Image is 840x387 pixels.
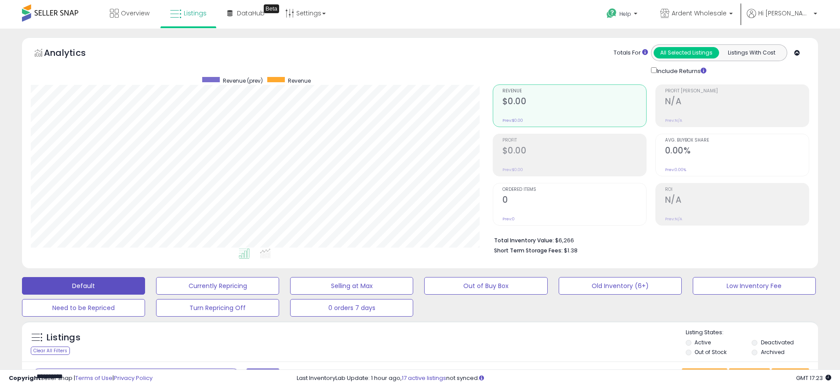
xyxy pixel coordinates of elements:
[290,299,413,317] button: 0 orders 7 days
[771,369,809,383] button: Actions
[502,138,646,143] span: Profit
[502,187,646,192] span: Ordered Items
[619,10,631,18] span: Help
[237,9,265,18] span: DataHub
[156,277,279,295] button: Currently Repricing
[644,66,717,76] div: Include Returns
[654,47,719,58] button: All Selected Listings
[502,118,523,123] small: Prev: $0.00
[665,187,809,192] span: ROI
[761,348,785,356] label: Archived
[747,9,817,29] a: Hi [PERSON_NAME]
[184,9,207,18] span: Listings
[290,277,413,295] button: Selling at Max
[246,369,280,384] button: Filters
[665,195,809,207] h2: N/A
[693,277,816,295] button: Low Inventory Fee
[424,277,547,295] button: Out of Buy Box
[494,247,563,254] b: Short Term Storage Fees:
[9,374,153,383] div: seller snap | |
[665,96,809,108] h2: N/A
[502,89,646,94] span: Revenue
[22,299,145,317] button: Need to be Repriced
[559,277,682,295] button: Old Inventory (6+)
[564,246,578,255] span: $1.38
[729,369,770,383] button: Columns
[502,96,646,108] h2: $0.00
[665,138,809,143] span: Avg. Buybox Share
[297,374,831,383] div: Last InventoryLab Update: 1 hour ago, not synced.
[494,237,554,244] b: Total Inventory Value:
[665,216,682,222] small: Prev: N/A
[502,216,515,222] small: Prev: 0
[223,77,263,84] span: Revenue (prev)
[695,348,727,356] label: Out of Stock
[719,47,784,58] button: Listings With Cost
[494,234,803,245] li: $6,266
[31,347,70,355] div: Clear All Filters
[264,4,279,13] div: Tooltip anchor
[614,49,648,57] div: Totals For
[288,77,311,84] span: Revenue
[22,277,145,295] button: Default
[758,9,811,18] span: Hi [PERSON_NAME]
[761,339,794,346] label: Deactivated
[47,332,80,344] h5: Listings
[9,374,41,382] strong: Copyright
[796,374,831,382] span: 2025-10-8 17:23 GMT
[665,89,809,94] span: Profit [PERSON_NAME]
[665,146,809,157] h2: 0.00%
[402,374,446,382] a: 17 active listings
[502,146,646,157] h2: $0.00
[665,118,682,123] small: Prev: N/A
[600,1,646,29] a: Help
[502,167,523,172] small: Prev: $0.00
[156,299,279,317] button: Turn Repricing Off
[665,167,686,172] small: Prev: 0.00%
[121,9,149,18] span: Overview
[686,329,818,337] p: Listing States:
[502,195,646,207] h2: 0
[695,339,711,346] label: Active
[606,8,617,19] i: Get Help
[682,369,727,383] button: Save View
[44,47,103,61] h5: Analytics
[672,9,727,18] span: Ardent Wholesale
